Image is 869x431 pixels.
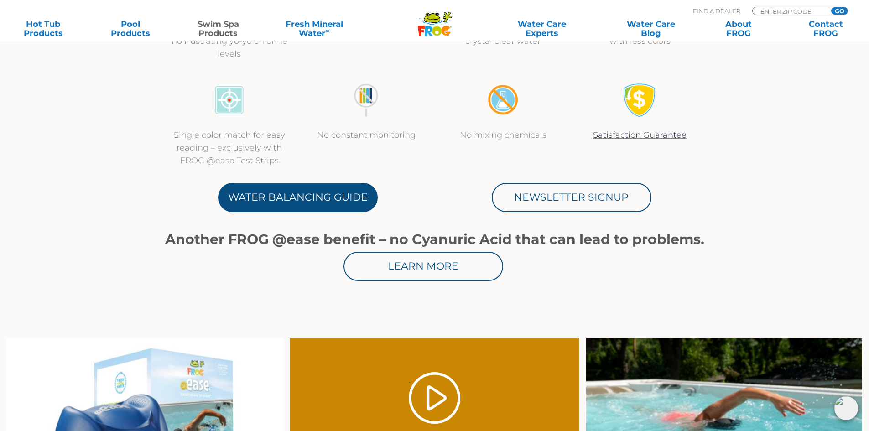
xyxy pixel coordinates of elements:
a: Water Balancing Guide [218,183,378,212]
a: ContactFROG [792,20,860,38]
input: GO [831,7,848,15]
a: Water CareBlog [617,20,685,38]
input: Zip Code Form [760,7,821,15]
img: openIcon [834,396,858,420]
h1: Another FROG @ease benefit – no Cyanuric Acid that can lead to problems. [161,232,708,247]
a: Play Video [409,372,460,424]
a: Newsletter Signup [492,183,651,212]
p: No constant monitoring [307,129,426,141]
a: Water CareExperts [487,20,597,38]
img: Satisfaction Guarantee Icon [623,83,657,117]
a: AboutFROG [704,20,772,38]
p: No mixing chemicals [444,129,562,141]
a: Satisfaction Guarantee [593,130,687,140]
a: Learn More [343,252,503,281]
a: PoolProducts [97,20,165,38]
img: no-mixing1 [486,83,520,117]
p: Single color match for easy reading – exclusively with FROG @ease Test Strips [170,129,289,167]
img: no-constant-monitoring1 [349,83,383,117]
a: Swim SpaProducts [184,20,252,38]
p: Find A Dealer [693,7,740,15]
a: Hot TubProducts [9,20,77,38]
a: Fresh MineralWater∞ [271,20,357,38]
sup: ∞ [325,27,330,34]
img: icon-atease-color-match [212,83,246,117]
